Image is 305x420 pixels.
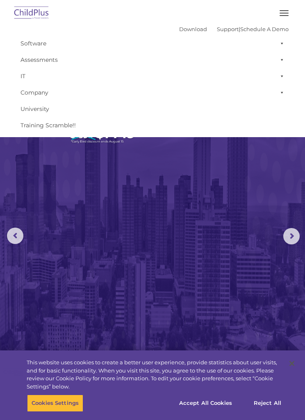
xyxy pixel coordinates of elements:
[16,68,289,84] a: IT
[16,52,289,68] a: Assessments
[179,26,289,32] font: |
[16,84,289,101] a: Company
[27,395,83,412] button: Cookies Settings
[131,47,156,54] span: Last name
[16,117,289,133] a: Training Scramble!!
[179,26,207,32] a: Download
[16,101,289,117] a: University
[217,26,239,32] a: Support
[175,395,237,412] button: Accept All Cookies
[27,359,283,391] div: This website uses cookies to create a better user experience, provide statistics about user visit...
[131,81,166,87] span: Phone number
[16,35,289,52] a: Software
[283,355,301,373] button: Close
[12,4,51,23] img: ChildPlus by Procare Solutions
[242,395,293,412] button: Reject All
[240,26,289,32] a: Schedule A Demo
